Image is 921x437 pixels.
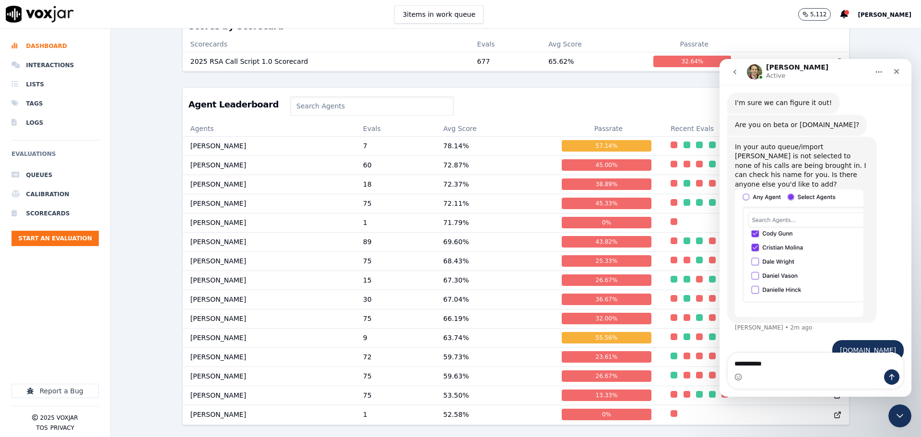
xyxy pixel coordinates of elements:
[183,52,470,71] td: 2025 RSA Call Script 1.0 Scorecard
[355,386,436,405] td: 75
[888,404,911,427] iframe: Intercom live chat
[189,100,279,109] h3: Agent Leaderboard
[541,52,646,71] td: 65.62 %
[858,9,921,20] button: [PERSON_NAME]
[36,424,47,432] button: TOS
[562,159,652,171] div: 45.00 %
[562,370,652,382] div: 26.67 %
[436,121,554,136] th: Avg Score
[646,36,743,52] th: Passrate
[183,347,355,366] td: [PERSON_NAME]
[12,148,99,165] h6: Evaluations
[12,56,99,75] a: Interactions
[436,290,554,309] td: 67.04 %
[562,274,652,286] div: 26.67 %
[183,213,355,232] td: [PERSON_NAME]
[355,290,436,309] td: 30
[183,175,355,194] td: [PERSON_NAME]
[355,175,436,194] td: 18
[436,309,554,328] td: 66.19 %
[355,251,436,271] td: 75
[436,251,554,271] td: 68.43 %
[562,313,652,324] div: 32.00 %
[436,155,554,175] td: 72.87 %
[355,347,436,366] td: 72
[355,309,436,328] td: 75
[189,22,843,31] h3: Scores by Scorecard
[436,271,554,290] td: 67.30 %
[470,52,541,71] td: 677
[562,409,652,420] div: 0 %
[12,185,99,204] a: Calibration
[355,213,436,232] td: 1
[436,328,554,347] td: 63.74 %
[12,204,99,223] li: Scorecards
[554,121,663,136] th: Passrate
[562,255,652,267] div: 25.33 %
[470,36,541,52] th: Evals
[12,231,99,246] button: Start an Evaluation
[562,178,652,190] div: 38.89 %
[183,386,355,405] td: [PERSON_NAME]
[436,232,554,251] td: 69.60 %
[663,121,849,136] th: Recent Evals
[779,54,813,69] button: export
[394,5,484,24] button: 3items in work queue
[50,424,74,432] button: Privacy
[562,198,652,209] div: 45.33 %
[355,194,436,213] td: 75
[798,8,831,21] button: 5,112
[12,165,99,185] a: Queues
[436,366,554,386] td: 59.63 %
[355,405,436,424] td: 1
[562,217,652,228] div: 0 %
[183,232,355,251] td: [PERSON_NAME]
[562,351,652,363] div: 23.61 %
[355,271,436,290] td: 15
[562,294,652,305] div: 36.67 %
[12,384,99,398] button: Report a Bug
[183,405,355,424] td: [PERSON_NAME]
[12,94,99,113] a: Tags
[183,251,355,271] td: [PERSON_NAME]
[183,194,355,213] td: [PERSON_NAME]
[653,56,731,67] div: 32.64 %
[436,175,554,194] td: 72.37 %
[12,75,99,94] a: Lists
[12,36,99,56] a: Dashboard
[183,155,355,175] td: [PERSON_NAME]
[436,347,554,366] td: 59.73 %
[562,390,652,401] div: 13.33 %
[810,11,827,18] p: 5,112
[183,309,355,328] td: [PERSON_NAME]
[436,213,554,232] td: 71.79 %
[562,236,652,248] div: 43.82 %
[436,386,554,405] td: 53.50 %
[436,194,554,213] td: 72.11 %
[355,366,436,386] td: 75
[183,36,470,52] th: Scorecards
[355,328,436,347] td: 9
